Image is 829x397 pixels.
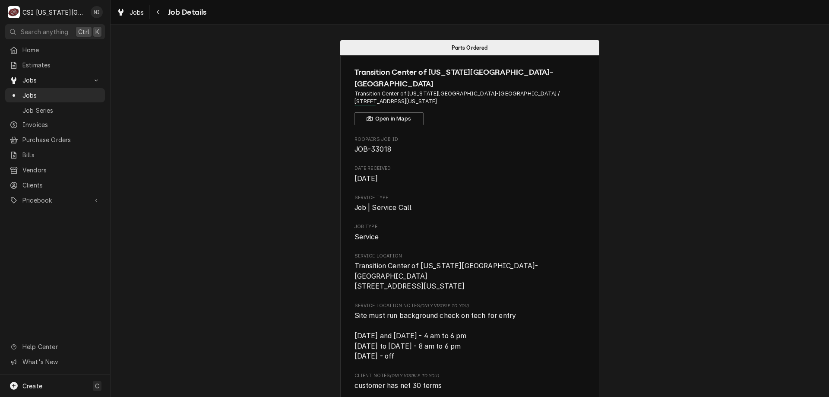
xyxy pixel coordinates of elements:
[22,165,101,175] span: Vendors
[22,8,86,17] div: CSI [US_STATE][GEOGRAPHIC_DATA]
[5,193,105,207] a: Go to Pricebook
[22,120,101,129] span: Invoices
[354,223,585,230] span: Job Type
[5,148,105,162] a: Bills
[354,233,379,241] span: Service
[354,174,585,184] span: Date Received
[5,163,105,177] a: Vendors
[22,106,101,115] span: Job Series
[354,112,424,125] button: Open in Maps
[22,357,100,366] span: What's New
[354,194,585,201] span: Service Type
[22,45,101,54] span: Home
[390,373,439,378] span: (Only Visible to You)
[354,136,585,143] span: Roopairs Job ID
[5,355,105,369] a: Go to What's New
[8,6,20,18] div: CSI Kansas City's Avatar
[354,261,585,292] span: Service Location
[354,145,391,153] span: JOB-33018
[113,5,148,19] a: Jobs
[22,382,42,390] span: Create
[354,194,585,213] div: Service Type
[22,60,101,70] span: Estimates
[354,90,585,106] span: Address
[354,67,585,90] span: Name
[130,8,144,17] span: Jobs
[8,6,20,18] div: C
[340,40,599,55] div: Status
[452,45,487,51] span: Parts Ordered
[354,302,585,309] span: Service Location Notes
[22,76,88,85] span: Jobs
[354,165,585,184] div: Date Received
[5,58,105,72] a: Estimates
[22,150,101,159] span: Bills
[5,178,105,192] a: Clients
[91,6,103,18] div: Nate Ingram's Avatar
[354,253,585,292] div: Service Location
[5,73,105,87] a: Go to Jobs
[5,43,105,57] a: Home
[5,133,105,147] a: Purchase Orders
[78,27,89,36] span: Ctrl
[22,342,100,351] span: Help Center
[91,6,103,18] div: NI
[152,5,165,19] button: Navigate back
[354,302,585,362] div: [object Object]
[354,253,585,260] span: Service Location
[354,232,585,242] span: Job Type
[354,144,585,155] span: Roopairs Job ID
[354,372,585,379] span: Client Notes
[354,165,585,172] span: Date Received
[354,311,585,362] span: [object Object]
[354,203,585,213] span: Service Type
[22,135,101,144] span: Purchase Orders
[354,311,516,361] span: Site must run background check on tech for entry [DATE] and [DATE] - 4 am to 6 pm [DATE] to [DATE...
[354,136,585,155] div: Roopairs Job ID
[22,196,88,205] span: Pricebook
[5,118,105,132] a: Invoices
[21,27,68,36] span: Search anything
[420,303,469,308] span: (Only Visible to You)
[354,262,538,290] span: Transition Center of [US_STATE][GEOGRAPHIC_DATA]-[GEOGRAPHIC_DATA] [STREET_ADDRESS][US_STATE]
[22,91,101,100] span: Jobs
[165,6,207,18] span: Job Details
[95,27,99,36] span: K
[354,175,378,183] span: [DATE]
[354,67,585,125] div: Client Information
[5,340,105,354] a: Go to Help Center
[354,203,412,212] span: Job | Service Call
[354,223,585,242] div: Job Type
[5,24,105,39] button: Search anythingCtrlK
[95,381,99,391] span: C
[22,181,101,190] span: Clients
[5,103,105,118] a: Job Series
[5,88,105,102] a: Jobs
